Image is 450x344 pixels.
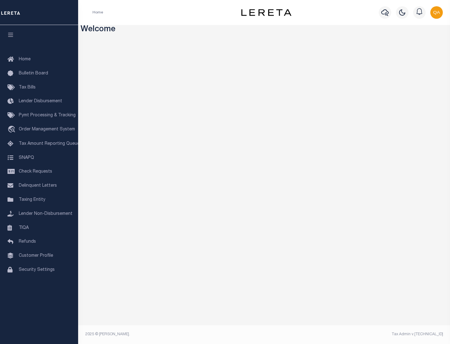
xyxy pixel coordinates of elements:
span: Home [19,57,31,62]
img: logo-dark.svg [241,9,291,16]
li: Home [92,10,103,15]
h3: Welcome [81,25,448,35]
span: Bulletin Board [19,71,48,76]
span: Order Management System [19,127,75,132]
div: Tax Admin v.[TECHNICAL_ID] [269,331,443,337]
span: Tax Bills [19,85,36,90]
span: Pymt Processing & Tracking [19,113,76,118]
img: svg+xml;base64,PHN2ZyB4bWxucz0iaHR0cDovL3d3dy53My5vcmcvMjAwMC9zdmciIHBvaW50ZXItZXZlbnRzPSJub25lIi... [430,6,443,19]
span: Security Settings [19,268,55,272]
span: SNAPQ [19,155,34,160]
span: Taxing Entity [19,198,45,202]
span: Customer Profile [19,254,53,258]
span: Delinquent Letters [19,184,57,188]
span: Tax Amount Reporting Queue [19,142,80,146]
span: Refunds [19,240,36,244]
div: 2025 © [PERSON_NAME]. [81,331,264,337]
span: Check Requests [19,169,52,174]
span: Lender Non-Disbursement [19,212,72,216]
span: Lender Disbursement [19,99,62,104]
i: travel_explore [7,126,17,134]
span: TIQA [19,225,29,230]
